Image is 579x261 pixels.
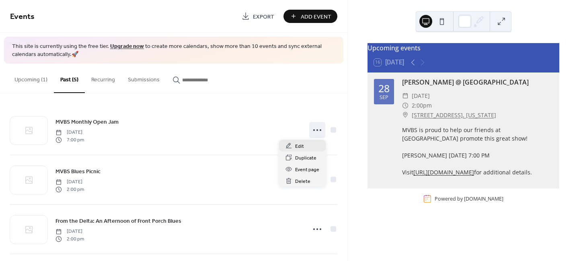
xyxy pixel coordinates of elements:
div: ​ [402,101,409,110]
span: 7:00 pm [55,136,84,143]
button: Past (5) [54,64,85,93]
button: Recurring [85,64,121,92]
div: 28 [378,83,390,93]
a: MVBS Monthly Open Jam [55,117,119,126]
span: Events [10,9,35,25]
span: 2:00pm [412,101,432,110]
a: Upgrade now [110,41,144,52]
a: From the Delta: An Afternoon of Front Porch Blues [55,216,181,226]
span: Export [253,12,274,21]
a: [DOMAIN_NAME] [464,195,503,202]
a: [URL][DOMAIN_NAME] [413,168,474,176]
div: ​ [402,91,409,101]
div: Sep [380,95,388,100]
span: Event page [295,166,319,174]
button: Upcoming (1) [8,64,54,92]
span: [DATE] [412,91,430,101]
div: [PERSON_NAME] @ [GEOGRAPHIC_DATA] [402,77,553,87]
span: Add Event [301,12,331,21]
span: Edit [295,142,304,151]
a: Export [236,10,280,23]
span: [DATE] [55,178,84,186]
span: Delete [295,177,310,186]
span: MVBS Monthly Open Jam [55,118,119,126]
span: [DATE] [55,129,84,136]
button: Submissions [121,64,166,92]
div: MVBS is proud to help our friends at [GEOGRAPHIC_DATA] promote this great show! [PERSON_NAME] [DA... [402,126,553,176]
span: 2:00 pm [55,235,84,242]
span: Duplicate [295,154,316,162]
div: ​ [402,110,409,120]
span: [DATE] [55,228,84,235]
div: Powered by [435,195,503,202]
button: Add Event [283,10,337,23]
span: From the Delta: An Afternoon of Front Porch Blues [55,217,181,226]
span: 2:00 pm [55,186,84,193]
div: Upcoming events [368,43,559,53]
a: MVBS Blues Picnic [55,167,101,176]
span: This site is currently using the free tier. to create more calendars, show more than 10 events an... [12,43,335,58]
a: [STREET_ADDRESS], [US_STATE] [412,110,496,120]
